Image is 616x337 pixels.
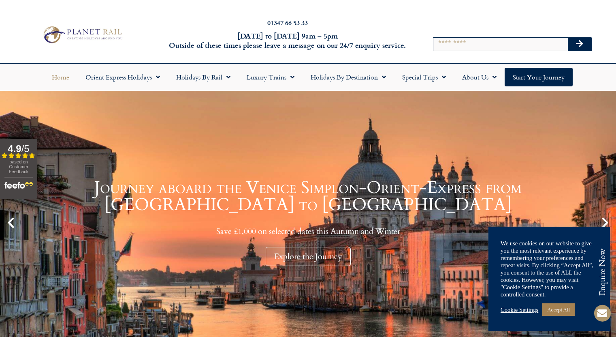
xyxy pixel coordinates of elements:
nav: Menu [4,68,612,86]
a: Orient Express Holidays [77,68,168,86]
a: Accept All [542,303,575,316]
div: We use cookies on our website to give you the most relevant experience by remembering your prefer... [501,240,598,298]
div: Next slide [598,216,612,230]
a: Holidays by Destination [303,68,394,86]
h6: [DATE] to [DATE] 9am – 5pm Outside of these times please leave a message on our 24/7 enquiry serv... [166,31,409,50]
button: Search [568,38,591,51]
a: About Us [454,68,505,86]
div: Previous slide [4,216,18,230]
a: Start your Journey [505,68,573,86]
a: Cookie Settings [501,306,538,313]
img: Planet Rail Train Holidays Logo [40,24,124,45]
div: Explore the Journey [266,247,351,266]
a: 01347 66 53 33 [267,18,308,27]
a: Luxury Trains [239,68,303,86]
a: Special Trips [394,68,454,86]
p: Save £1,000 on selected dates this Autumn and Winter [20,226,596,236]
a: Home [44,68,77,86]
a: Holidays by Rail [168,68,239,86]
h1: Journey aboard the Venice Simplon-Orient-Express from [GEOGRAPHIC_DATA] to [GEOGRAPHIC_DATA] [20,179,596,213]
